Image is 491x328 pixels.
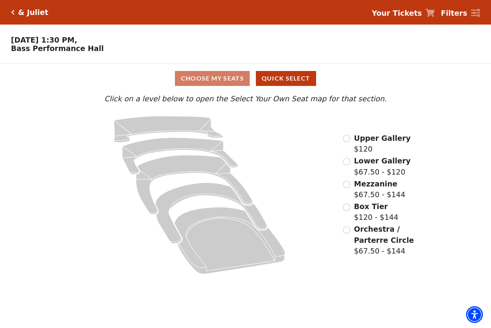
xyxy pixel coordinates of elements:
[11,10,15,15] a: Click here to go back to filters
[354,133,411,155] label: $120
[354,155,411,177] label: $67.50 - $120
[343,158,350,165] input: Lower Gallery$67.50 - $120
[343,135,350,142] input: Upper Gallery$120
[441,9,467,17] strong: Filters
[372,9,422,17] strong: Your Tickets
[67,93,424,104] p: Click on a level below to open the Select Your Own Seat map for that section.
[343,181,350,188] input: Mezzanine$67.50 - $144
[18,8,48,17] h5: & Juliet
[354,178,405,200] label: $67.50 - $144
[466,306,483,323] div: Accessibility Menu
[343,204,350,211] input: Box Tier$120 - $144
[114,116,223,142] path: Upper Gallery - Seats Available: 295
[122,138,238,175] path: Lower Gallery - Seats Available: 55
[354,201,399,223] label: $120 - $144
[174,207,285,274] path: Orchestra / Parterre Circle - Seats Available: 29
[354,225,414,244] span: Orchestra / Parterre Circle
[372,8,435,19] a: Your Tickets
[343,226,350,234] input: Orchestra / Parterre Circle$67.50 - $144
[354,157,411,165] span: Lower Gallery
[354,134,411,142] span: Upper Gallery
[441,8,480,19] a: Filters
[256,71,316,86] button: Quick Select
[354,224,424,257] label: $67.50 - $144
[354,202,388,211] span: Box Tier
[354,180,397,188] span: Mezzanine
